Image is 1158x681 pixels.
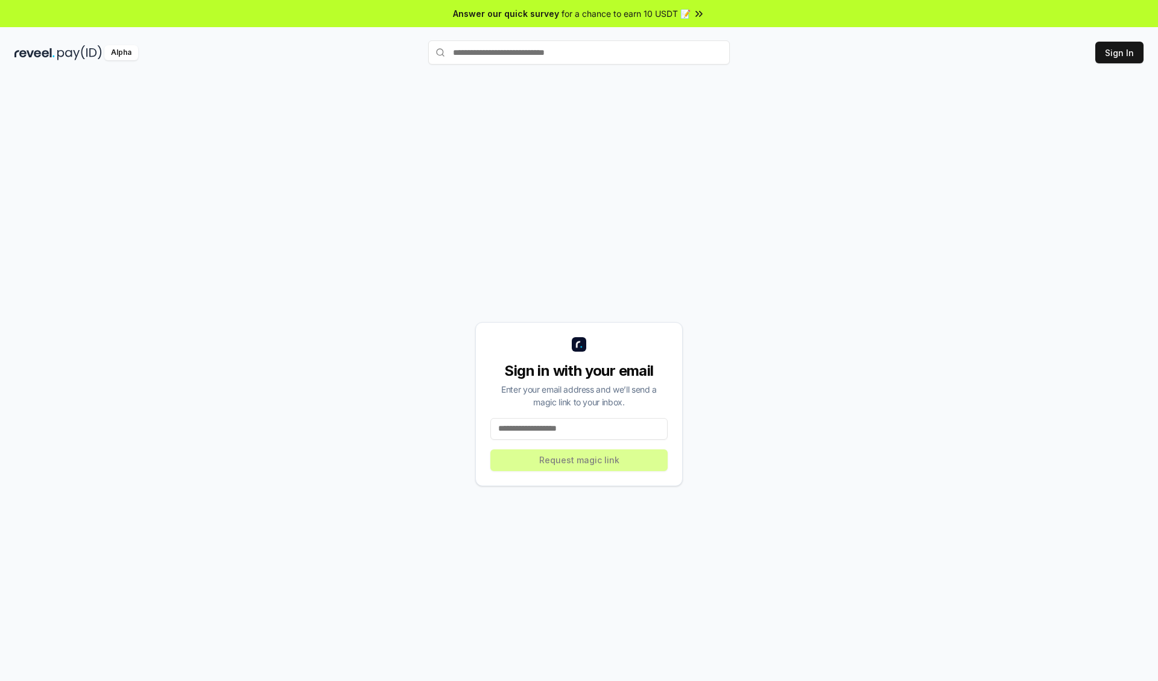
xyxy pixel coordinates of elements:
img: pay_id [57,45,102,60]
span: for a chance to earn 10 USDT 📝 [562,7,691,20]
div: Sign in with your email [490,361,668,381]
div: Enter your email address and we’ll send a magic link to your inbox. [490,383,668,408]
button: Sign In [1095,42,1144,63]
span: Answer our quick survey [453,7,559,20]
img: reveel_dark [14,45,55,60]
img: logo_small [572,337,586,352]
div: Alpha [104,45,138,60]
